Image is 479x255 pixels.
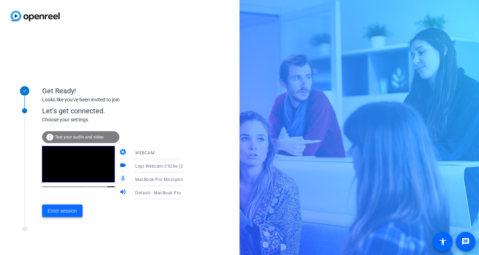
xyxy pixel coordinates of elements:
mat-icon: volume_up [119,188,128,197]
div: Looks like you've been invited to join [42,96,183,103]
mat-icon: mic_none [119,175,128,183]
div: Get Ready! [42,86,183,96]
span: Test your audio and video [55,135,104,140]
span: MacBook Pro Microphone (Built-in) [135,176,207,182]
span: WEBCAM [135,150,154,155]
span: Default - MacBook Pro Speakers (Built-in) [135,190,220,195]
mat-icon: accessibility [439,237,447,246]
button: Enter session [42,204,83,217]
mat-icon: videocam [119,162,128,170]
div: Choose your settings [42,116,197,123]
span: Enter session [48,207,77,215]
mat-icon: message [461,237,470,246]
div: Let's get connected. [42,106,197,116]
span: Logi Webcam C920e (046d:08e7) [135,163,204,169]
mat-icon: camera [119,148,128,157]
mat-icon: info [46,133,54,141]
